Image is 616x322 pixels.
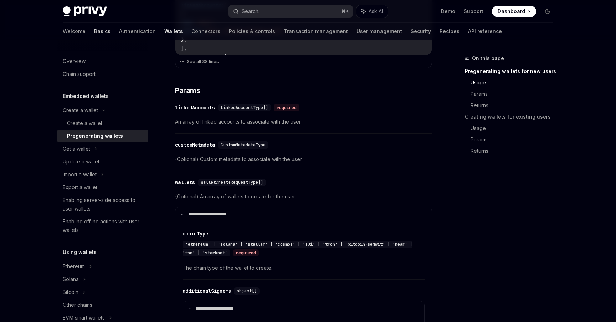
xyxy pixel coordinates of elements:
[63,6,107,16] img: dark logo
[468,23,502,40] a: API reference
[471,134,559,145] a: Params
[228,5,353,18] button: Search...⌘K
[183,230,208,237] div: chainType
[57,130,148,142] a: Pregenerating wallets
[464,8,483,15] a: Support
[63,145,90,153] div: Get a wallet
[471,145,559,157] a: Returns
[242,7,262,16] div: Search...
[191,23,220,40] a: Connectors
[57,68,148,80] a: Chain support
[183,264,425,272] span: The chain type of the wallet to create.
[119,23,156,40] a: Authentication
[63,288,78,296] div: Bitcoin
[181,53,224,60] span: customMetadata:
[164,23,183,40] a: Wallets
[63,248,97,256] h5: Using wallets
[492,6,536,17] a: Dashboard
[63,57,86,66] div: Overview
[175,85,200,95] span: Params
[356,5,388,18] button: Ask AI
[471,100,559,111] a: Returns
[57,155,148,168] a: Update a wallet
[542,6,553,17] button: Toggle dark mode
[67,119,102,128] div: Create a wallet
[183,287,231,295] div: additionalSigners
[369,8,383,15] span: Ask AI
[63,183,97,192] div: Export a wallet
[57,298,148,311] a: Other chains
[498,8,525,15] span: Dashboard
[472,54,504,63] span: On this page
[411,23,431,40] a: Security
[465,66,559,77] a: Pregenerating wallets for new users
[221,105,268,110] span: LinkedAccountType[]
[237,288,257,294] span: object[]
[471,88,559,100] a: Params
[440,23,460,40] a: Recipes
[356,23,402,40] a: User management
[63,262,85,271] div: Ethereum
[229,23,275,40] a: Policies & controls
[63,275,79,284] div: Solana
[181,45,187,51] span: ],
[57,194,148,215] a: Enabling server-side access to user wallets
[63,106,98,115] div: Create a wallet
[471,123,559,134] a: Usage
[63,70,96,78] div: Chain support
[63,301,92,309] div: Other chains
[175,179,195,186] div: wallets
[221,142,266,148] span: CustomMetadataType
[67,132,123,140] div: Pregenerating wallets
[57,181,148,194] a: Export a wallet
[175,104,215,111] div: linkedAccounts
[63,196,144,213] div: Enabling server-side access to user wallets
[63,217,144,234] div: Enabling offline actions with user wallets
[63,92,109,100] h5: Embedded wallets
[57,215,148,237] a: Enabling offline actions with user wallets
[224,53,227,60] span: {
[63,170,97,179] div: Import a wallet
[175,118,432,126] span: An array of linked accounts to associate with the user.
[57,117,148,130] a: Create a wallet
[57,55,148,68] a: Overview
[63,157,99,166] div: Update a wallet
[63,23,86,40] a: Welcome
[175,141,215,149] div: customMetadata
[175,155,432,163] span: (Optional) Custom metadata to associate with the user.
[94,23,111,40] a: Basics
[274,104,299,111] div: required
[180,57,427,67] button: See all 38 lines
[175,192,432,201] span: (Optional) An array of wallets to create for the user.
[183,241,412,256] span: 'ethereum' | 'solana' | 'stellar' | 'cosmos' | 'sui' | 'tron' | 'bitcoin-segwit' | 'near' | 'ton'...
[63,313,105,322] div: EVM smart wallets
[284,23,348,40] a: Transaction management
[233,249,259,256] div: required
[471,77,559,88] a: Usage
[341,9,349,14] span: ⌘ K
[441,8,455,15] a: Demo
[465,111,559,123] a: Creating wallets for existing users
[201,180,263,185] span: WalletCreateRequestType[]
